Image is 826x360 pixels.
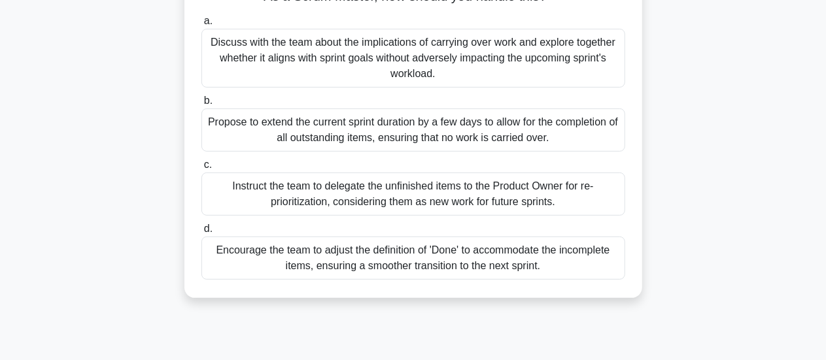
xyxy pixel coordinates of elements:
div: Encourage the team to adjust the definition of 'Done' to accommodate the incomplete items, ensuri... [201,237,625,280]
span: d. [204,223,213,234]
span: a. [204,15,213,26]
span: c. [204,159,212,170]
div: Propose to extend the current sprint duration by a few days to allow for the completion of all ou... [201,108,625,152]
div: Discuss with the team about the implications of carrying over work and explore together whether i... [201,29,625,88]
div: Instruct the team to delegate the unfinished items to the Product Owner for re-prioritization, co... [201,172,625,216]
span: b. [204,95,213,106]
